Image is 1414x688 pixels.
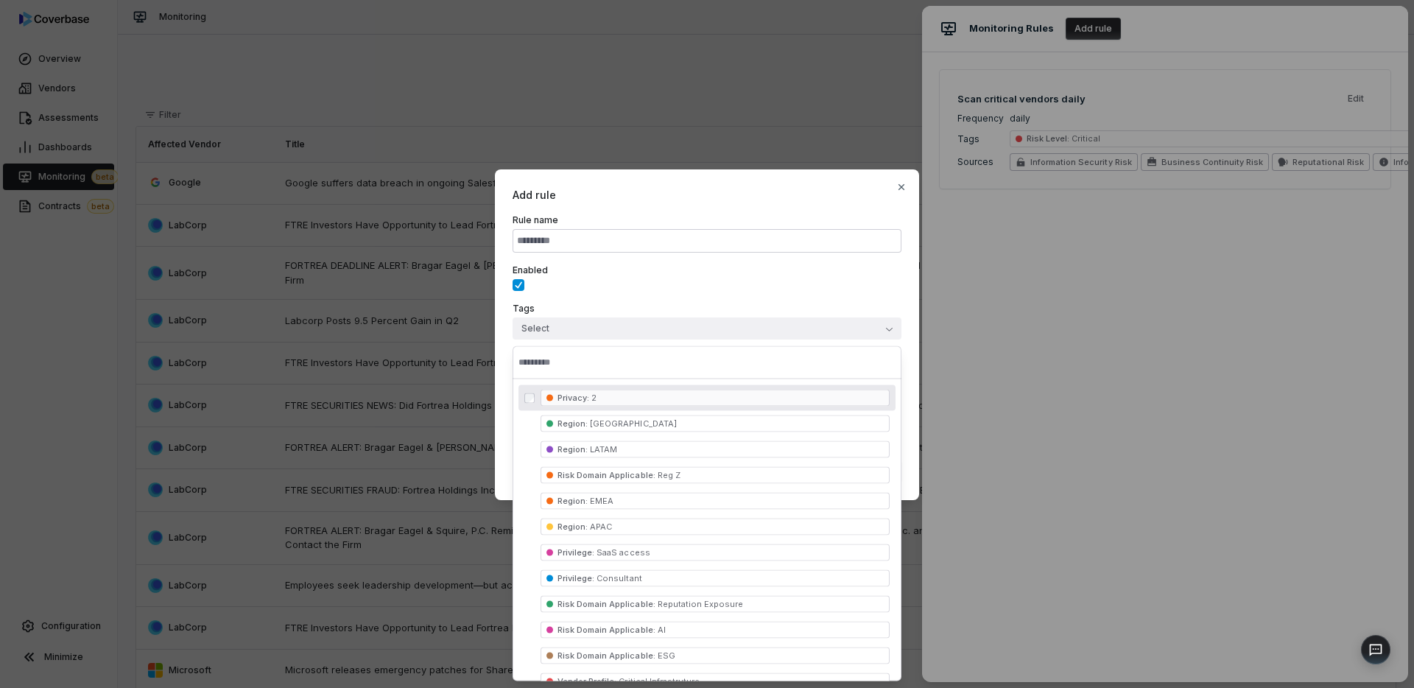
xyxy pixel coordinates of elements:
[557,625,655,635] span: Risk Domain Applicable :
[513,317,901,340] button: Select
[588,496,613,506] span: EMEA
[616,676,700,687] span: Critical Infrastruture
[513,187,901,203] span: Add rule
[557,418,588,429] span: Region :
[557,676,616,687] span: Vendor Profile :
[655,625,666,635] span: AI
[655,470,680,480] span: Reg Z
[513,303,901,315] label: Tags
[557,599,655,609] span: Risk Domain Applicable :
[513,214,901,226] label: Rule name
[513,264,901,276] label: Enabled
[655,650,675,661] span: ESG
[557,522,588,532] span: Region :
[557,573,594,583] span: Privilege :
[588,522,612,532] span: APAC
[594,573,641,583] span: Consultant
[557,470,655,480] span: Risk Domain Applicable :
[589,393,597,403] span: 2
[588,444,617,454] span: LATAM
[557,496,588,506] span: Region :
[557,444,588,454] span: Region :
[557,547,594,558] span: Privilege :
[655,599,744,609] span: Reputation Exposure
[557,650,655,661] span: Risk Domain Applicable :
[594,547,650,558] span: SaaS access
[557,393,589,403] span: Privacy :
[588,418,677,429] span: [GEOGRAPHIC_DATA]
